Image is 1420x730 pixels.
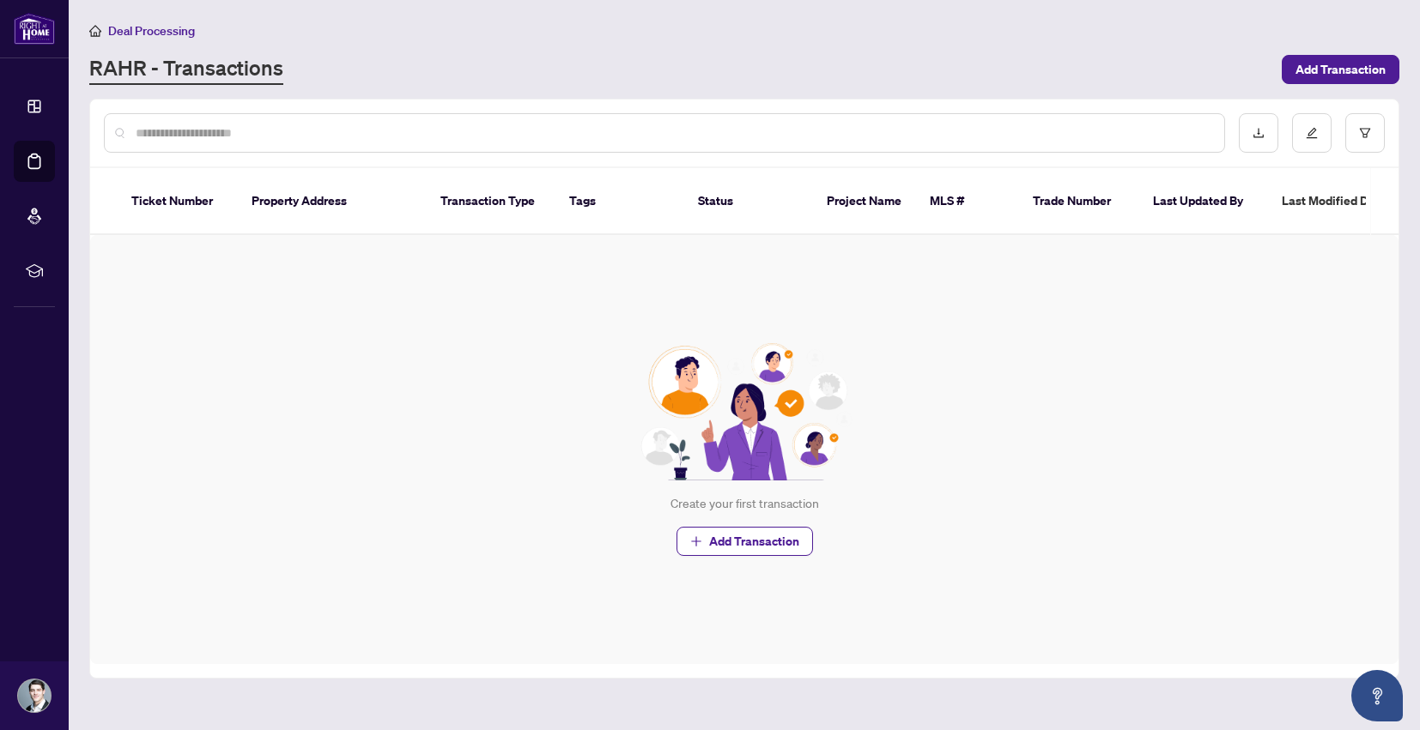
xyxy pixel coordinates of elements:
button: edit [1292,113,1332,153]
button: filter [1345,113,1385,153]
th: Status [684,168,813,235]
img: logo [14,13,55,45]
img: Null State Icon [634,343,855,480]
span: home [89,25,101,37]
button: download [1239,113,1278,153]
th: Tags [555,168,684,235]
span: plus [690,535,702,547]
a: RAHR - Transactions [89,54,283,85]
th: MLS # [916,168,1019,235]
span: edit [1306,127,1318,139]
th: Trade Number [1019,168,1139,235]
span: filter [1359,127,1371,139]
img: Profile Icon [18,679,51,712]
button: Open asap [1351,670,1403,721]
button: Add Transaction [1282,55,1399,84]
button: Add Transaction [677,527,813,556]
span: Deal Processing [108,23,195,39]
th: Property Address [238,168,427,235]
th: Ticket Number [118,168,238,235]
span: download [1253,127,1265,139]
span: Add Transaction [709,528,799,555]
span: Last Modified Date [1282,191,1387,210]
span: Add Transaction [1296,56,1386,83]
th: Last Updated By [1139,168,1268,235]
div: Create your first transaction [671,494,819,513]
th: Transaction Type [427,168,555,235]
th: Project Name [813,168,916,235]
